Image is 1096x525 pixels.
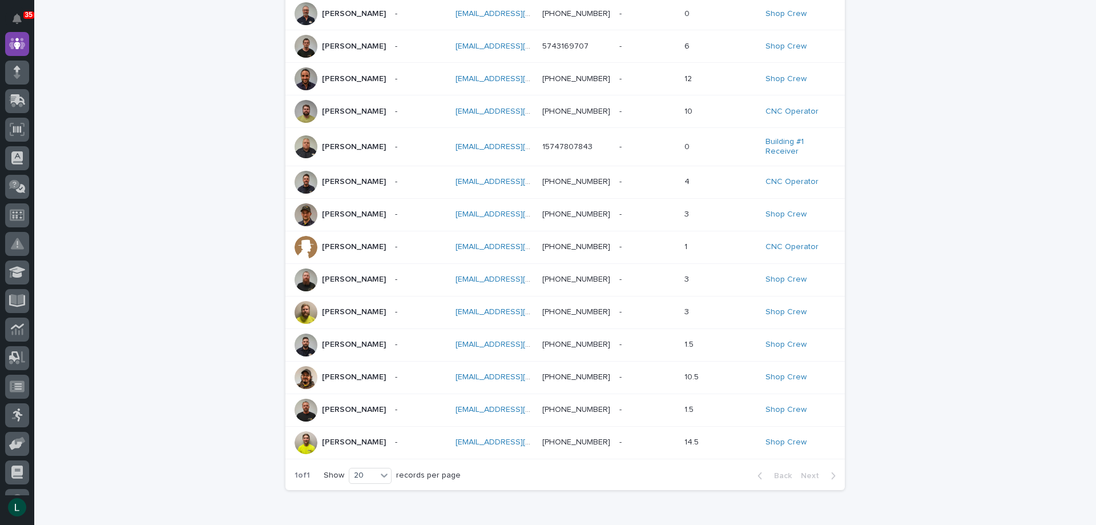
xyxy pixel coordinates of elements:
[5,495,29,519] button: users-avatar
[285,30,845,63] tr: [PERSON_NAME]-- [EMAIL_ADDRESS][DOMAIN_NAME] 5743169707 -- 66 Shop Crew
[395,7,400,19] p: -
[322,372,386,382] p: [PERSON_NAME]
[542,340,610,348] a: [PHONE_NUMBER]
[542,406,610,414] a: [PHONE_NUMBER]
[542,275,610,283] a: [PHONE_NUMBER]
[456,210,585,218] a: [EMAIL_ADDRESS][DOMAIN_NAME]
[684,240,690,252] p: 1
[322,142,386,152] p: [PERSON_NAME]
[349,470,377,482] div: 20
[619,305,624,317] p: -
[542,373,610,381] a: [PHONE_NUMBER]
[322,275,386,284] p: [PERSON_NAME]
[324,471,344,480] p: Show
[765,210,807,219] a: Shop Crew
[322,74,386,84] p: [PERSON_NAME]
[619,140,624,152] p: -
[285,361,845,394] tr: [PERSON_NAME]-- [EMAIL_ADDRESS][DOMAIN_NAME] [PHONE_NUMBER] -- 10.510.5 Shop Crew
[542,308,610,316] a: [PHONE_NUMBER]
[456,107,585,115] a: [EMAIL_ADDRESS][DOMAIN_NAME]
[542,178,610,186] a: [PHONE_NUMBER]
[322,42,386,51] p: [PERSON_NAME]
[14,14,29,32] div: Notifications35
[619,39,624,51] p: -
[684,175,692,187] p: 4
[684,272,691,284] p: 3
[619,175,624,187] p: -
[395,207,400,219] p: -
[285,63,845,95] tr: [PERSON_NAME]-- [EMAIL_ADDRESS][DOMAIN_NAME] [PHONE_NUMBER] -- 1212 Shop Crew
[619,72,624,84] p: -
[765,340,807,350] a: Shop Crew
[322,9,386,19] p: [PERSON_NAME]
[322,340,386,350] p: [PERSON_NAME]
[619,272,624,284] p: -
[542,42,589,50] a: 5743169707
[322,307,386,317] p: [PERSON_NAME]
[456,178,585,186] a: [EMAIL_ADDRESS][DOMAIN_NAME]
[542,210,610,218] a: [PHONE_NUMBER]
[285,296,845,328] tr: [PERSON_NAME]-- [EMAIL_ADDRESS][DOMAIN_NAME] [PHONE_NUMBER] -- 33 Shop Crew
[684,370,701,382] p: 10.5
[456,340,585,348] a: [EMAIL_ADDRESS][DOMAIN_NAME]
[619,240,624,252] p: -
[765,372,807,382] a: Shop Crew
[765,9,807,19] a: Shop Crew
[395,140,400,152] p: -
[456,243,585,251] a: [EMAIL_ADDRESS][DOMAIN_NAME]
[285,198,845,231] tr: [PERSON_NAME]-- [EMAIL_ADDRESS][DOMAIN_NAME] [PHONE_NUMBER] -- 33 Shop Crew
[684,435,701,447] p: 14.5
[285,166,845,198] tr: [PERSON_NAME]-- [EMAIL_ADDRESS][DOMAIN_NAME] [PHONE_NUMBER] -- 44 CNC Operator
[765,42,807,51] a: Shop Crew
[456,143,585,151] a: [EMAIL_ADDRESS][DOMAIN_NAME]
[801,472,826,480] span: Next
[619,370,624,382] p: -
[285,394,845,426] tr: [PERSON_NAME]-- [EMAIL_ADDRESS][DOMAIN_NAME] [PHONE_NUMBER] -- 1.51.5 Shop Crew
[322,107,386,117] p: [PERSON_NAME]
[395,338,400,350] p: -
[395,105,400,117] p: -
[395,175,400,187] p: -
[684,403,696,415] p: 1.5
[285,95,845,128] tr: [PERSON_NAME]-- [EMAIL_ADDRESS][DOMAIN_NAME] [PHONE_NUMBER] -- 1010 CNC Operator
[456,10,585,18] a: [EMAIL_ADDRESS][DOMAIN_NAME]
[285,328,845,361] tr: [PERSON_NAME]-- [EMAIL_ADDRESS][DOMAIN_NAME] [PHONE_NUMBER] -- 1.51.5 Shop Crew
[285,128,845,166] tr: [PERSON_NAME]-- [EMAIL_ADDRESS][DOMAIN_NAME] 15747807843 -- 00 Building #1 Receiver
[285,231,845,263] tr: [PERSON_NAME]-- [EMAIL_ADDRESS][DOMAIN_NAME] [PHONE_NUMBER] -- 11 CNC Operator
[285,426,845,459] tr: [PERSON_NAME]-- [EMAIL_ADDRESS][DOMAIN_NAME] [PHONE_NUMBER] -- 14.514.5 Shop Crew
[456,373,585,381] a: [EMAIL_ADDRESS][DOMAIN_NAME]
[456,406,585,414] a: [EMAIL_ADDRESS][DOMAIN_NAME]
[684,105,695,117] p: 10
[322,405,386,415] p: [PERSON_NAME]
[765,177,819,187] a: CNC Operator
[456,438,585,446] a: [EMAIL_ADDRESS][DOMAIN_NAME]
[684,140,692,152] p: 0
[456,75,585,83] a: [EMAIL_ADDRESS][DOMAIN_NAME]
[395,39,400,51] p: -
[456,308,585,316] a: [EMAIL_ADDRESS][DOMAIN_NAME]
[684,207,691,219] p: 3
[765,275,807,284] a: Shop Crew
[322,210,386,219] p: [PERSON_NAME]
[395,72,400,84] p: -
[765,74,807,84] a: Shop Crew
[767,472,792,480] span: Back
[765,438,807,447] a: Shop Crew
[765,405,807,415] a: Shop Crew
[765,137,827,157] a: Building #1 Receiver
[619,105,624,117] p: -
[285,263,845,296] tr: [PERSON_NAME]-- [EMAIL_ADDRESS][DOMAIN_NAME] [PHONE_NUMBER] -- 33 Shop Crew
[396,471,461,480] p: records per page
[322,177,386,187] p: [PERSON_NAME]
[395,403,400,415] p: -
[25,11,33,19] p: 35
[796,471,845,481] button: Next
[765,242,819,252] a: CNC Operator
[684,72,694,84] p: 12
[619,207,624,219] p: -
[395,305,400,317] p: -
[684,7,692,19] p: 0
[395,240,400,252] p: -
[395,435,400,447] p: -
[395,272,400,284] p: -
